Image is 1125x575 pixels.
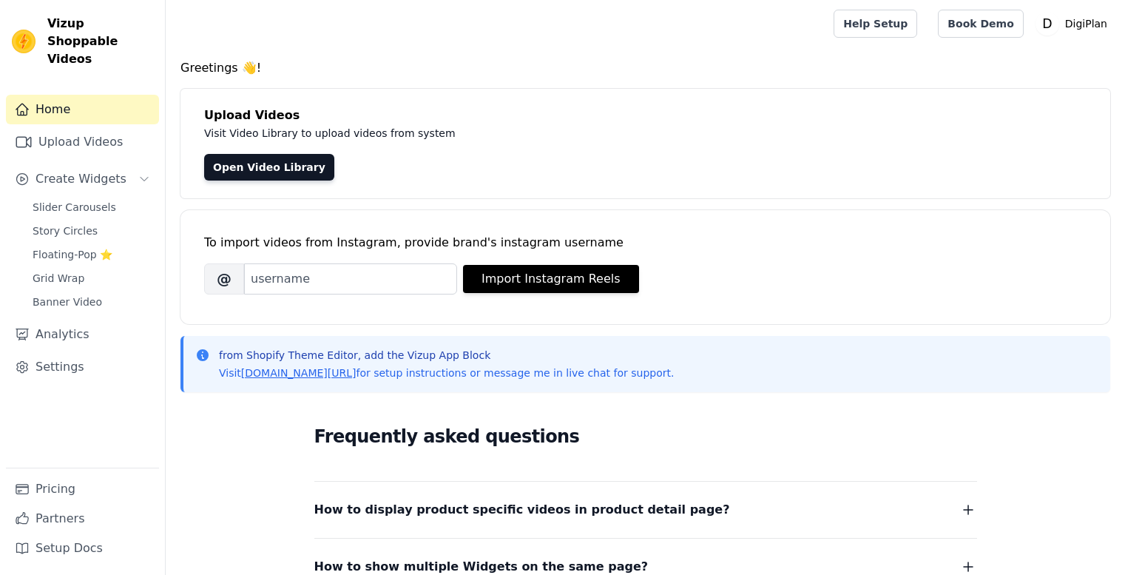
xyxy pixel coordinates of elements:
[33,271,84,286] span: Grid Wrap
[1059,10,1113,37] p: DigiPlan
[314,500,730,520] span: How to display product specific videos in product detail page?
[1042,16,1052,31] text: D
[33,200,116,215] span: Slider Carousels
[6,95,159,124] a: Home
[6,320,159,349] a: Analytics
[463,265,639,293] button: Import Instagram Reels
[6,474,159,504] a: Pricing
[6,127,159,157] a: Upload Videos
[12,30,36,53] img: Vizup
[241,367,357,379] a: [DOMAIN_NAME][URL]
[204,263,244,295] span: @
[6,352,159,382] a: Settings
[204,154,334,181] a: Open Video Library
[938,10,1023,38] a: Book Demo
[834,10,917,38] a: Help Setup
[24,292,159,312] a: Banner Video
[47,15,153,68] span: Vizup Shoppable Videos
[24,244,159,265] a: Floating-Pop ⭐
[33,295,102,309] span: Banner Video
[314,422,977,451] h2: Frequently asked questions
[33,247,112,262] span: Floating-Pop ⭐
[33,223,98,238] span: Story Circles
[204,234,1087,252] div: To import videos from Instagram, provide brand's instagram username
[219,366,674,380] p: Visit for setup instructions or message me in live chat for support.
[6,504,159,534] a: Partners
[36,170,126,188] span: Create Widgets
[244,263,457,295] input: username
[1036,10,1113,37] button: D DigiPlan
[219,348,674,363] p: from Shopify Theme Editor, add the Vizup App Block
[314,500,977,520] button: How to display product specific videos in product detail page?
[204,107,1087,124] h4: Upload Videos
[6,534,159,563] a: Setup Docs
[204,124,867,142] p: Visit Video Library to upload videos from system
[24,221,159,241] a: Story Circles
[24,197,159,218] a: Slider Carousels
[180,59,1110,77] h4: Greetings 👋!
[24,268,159,289] a: Grid Wrap
[6,164,159,194] button: Create Widgets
